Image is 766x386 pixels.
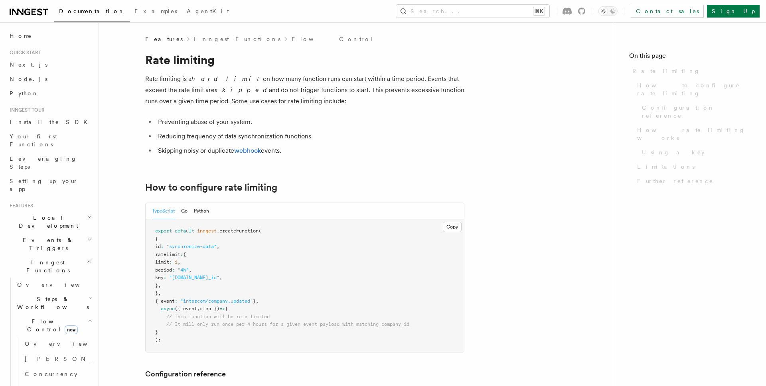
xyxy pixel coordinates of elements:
[533,7,545,15] kbd: ⌘K
[158,283,161,288] span: ,
[396,5,549,18] button: Search...⌘K
[175,259,178,265] span: 1
[17,282,99,288] span: Overview
[259,228,261,234] span: (
[639,145,750,160] a: Using a key
[134,8,177,14] span: Examples
[637,163,695,171] span: Limitations
[169,275,219,280] span: "[DOMAIN_NAME]_id"
[634,174,750,188] a: Further reference
[191,75,263,83] em: hard limit
[155,298,175,304] span: { event
[155,275,164,280] span: key
[175,306,197,311] span: ({ event
[54,2,130,22] a: Documentation
[443,222,462,232] button: Copy
[6,258,86,274] span: Inngest Functions
[175,228,194,234] span: default
[215,86,269,94] em: skipped
[6,115,94,129] a: Install the SDK
[234,147,261,154] a: webhook
[155,236,158,242] span: {
[181,203,188,219] button: Go
[629,51,750,64] h4: On this page
[22,337,94,351] a: Overview
[155,290,158,296] span: }
[194,203,209,219] button: Python
[6,255,94,278] button: Inngest Functions
[219,275,222,280] span: ,
[183,252,186,257] span: {
[10,76,47,82] span: Node.js
[156,131,464,142] li: Reducing frequency of data synchronization functions.
[25,341,107,347] span: Overview
[59,8,125,14] span: Documentation
[14,292,94,314] button: Steps & Workflows
[634,78,750,100] a: How to configure rate limiting
[10,61,47,68] span: Next.js
[178,267,189,273] span: "4h"
[632,67,700,75] span: Rate limiting
[155,244,161,249] span: id
[256,298,259,304] span: ,
[155,228,172,234] span: export
[631,5,704,18] a: Contact sales
[217,244,219,249] span: ,
[164,275,166,280] span: :
[6,152,94,174] a: Leveraging Steps
[10,133,57,148] span: Your first Functions
[180,298,253,304] span: "intercom/company.updated"
[145,182,277,193] a: How to configure rate limiting
[155,283,158,288] span: }
[6,214,87,230] span: Local Development
[253,298,256,304] span: }
[10,32,32,40] span: Home
[65,325,78,334] span: new
[6,29,94,43] a: Home
[155,259,169,265] span: limit
[25,356,142,362] span: [PERSON_NAME]
[6,233,94,255] button: Events & Triggers
[217,228,259,234] span: .createFunction
[6,129,94,152] a: Your first Functions
[14,314,94,337] button: Flow Controlnew
[6,203,33,209] span: Features
[197,306,200,311] span: ,
[22,351,94,367] a: [PERSON_NAME]
[10,178,78,192] span: Setting up your app
[145,73,464,107] p: Rate limiting is a on how many function runs can start within a time period. Events that exceed t...
[161,306,175,311] span: async
[10,119,92,125] span: Install the SDK
[629,64,750,78] a: Rate limiting
[707,5,760,18] a: Sign Up
[639,100,750,123] a: Configuration reference
[194,35,280,43] a: Inngest Functions
[6,174,94,196] a: Setting up your app
[178,259,180,265] span: ,
[158,290,161,296] span: ,
[156,145,464,156] li: Skipping noisy or duplicate events.
[175,298,178,304] span: :
[6,107,45,113] span: Inngest tour
[642,104,750,120] span: Configuration reference
[187,8,229,14] span: AgentKit
[642,148,705,156] span: Using a key
[200,306,219,311] span: step })
[225,306,228,311] span: {
[6,72,94,86] a: Node.js
[25,371,77,377] span: Concurrency
[172,267,175,273] span: :
[634,123,750,145] a: How rate limiting works
[169,259,172,265] span: :
[166,314,270,319] span: // This function will be rate limited
[166,321,409,327] span: // It will only run once per 4 hours for a given event payload with matching company_id
[637,126,750,142] span: How rate limiting works
[292,35,373,43] a: Flow Control
[598,6,618,16] button: Toggle dark mode
[637,177,713,185] span: Further reference
[161,244,164,249] span: :
[219,306,225,311] span: =>
[180,252,183,257] span: :
[6,57,94,72] a: Next.js
[14,278,94,292] a: Overview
